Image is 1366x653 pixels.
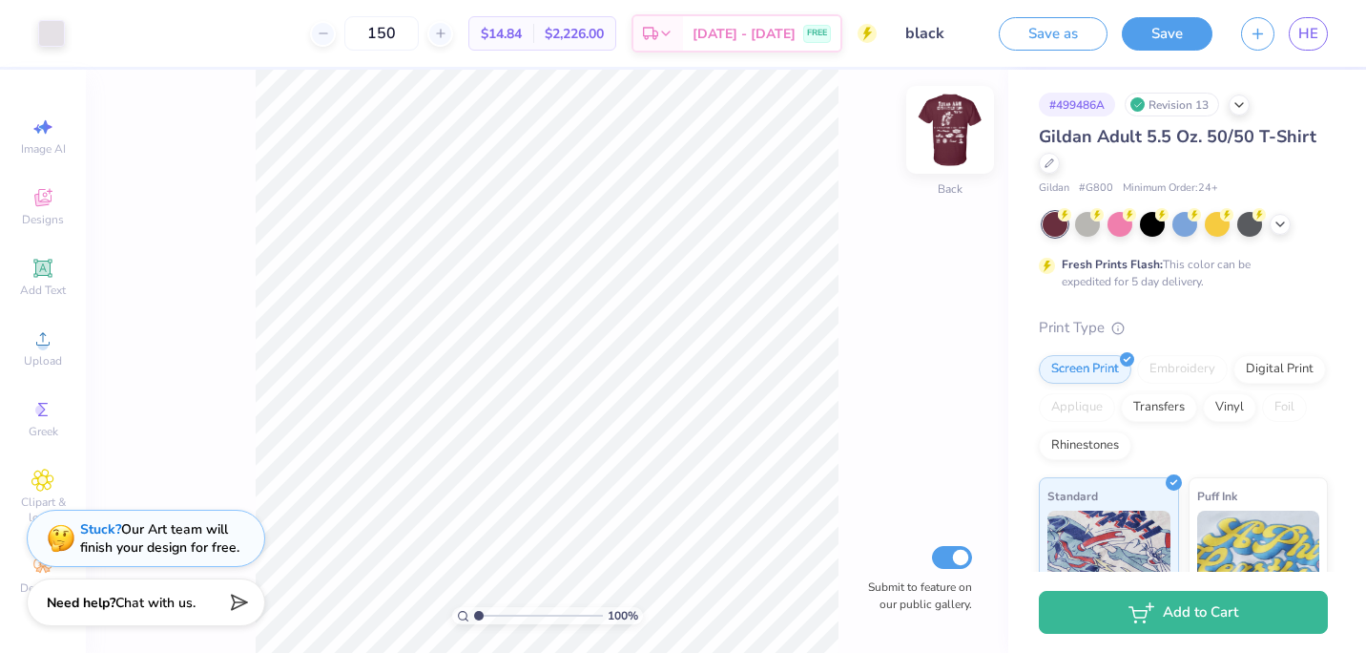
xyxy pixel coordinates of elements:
div: # 499486A [1039,93,1115,116]
span: FREE [807,27,827,40]
div: Applique [1039,393,1115,422]
span: $2,226.00 [545,24,604,44]
span: Gildan Adult 5.5 Oz. 50/50 T-Shirt [1039,125,1316,148]
span: Designs [22,212,64,227]
div: Rhinestones [1039,432,1131,460]
button: Add to Cart [1039,591,1328,634]
span: Greek [29,424,58,439]
img: Back [912,92,988,168]
span: Minimum Order: 24 + [1123,180,1218,197]
span: Standard [1047,486,1098,506]
strong: Stuck? [80,520,121,538]
span: Upload [24,353,62,369]
input: – – [344,16,419,51]
span: Gildan [1039,180,1069,197]
span: $14.84 [481,24,522,44]
span: Decorate [20,580,66,596]
div: Vinyl [1203,393,1256,422]
div: Transfers [1121,393,1197,422]
a: HE [1289,17,1328,51]
span: Add Text [20,283,66,298]
div: Back [938,180,962,198]
button: Save [1122,17,1212,51]
button: Save as [999,17,1107,51]
input: Untitled Design [891,14,984,53]
span: Clipart & logos [10,495,76,525]
div: Revision 13 [1125,93,1219,116]
div: Screen Print [1039,355,1131,384]
span: Chat with us. [115,594,196,612]
div: Embroidery [1137,355,1228,384]
label: Submit to feature on our public gallery. [858,579,972,613]
span: HE [1298,23,1318,45]
span: 100 % [608,607,638,624]
img: Standard [1047,511,1170,606]
div: This color can be expedited for 5 day delivery. [1062,256,1296,290]
div: Digital Print [1233,355,1326,384]
div: Foil [1262,393,1307,422]
span: Image AI [21,141,66,157]
span: Puff Ink [1197,486,1237,506]
img: Puff Ink [1197,511,1320,606]
span: # G800 [1079,180,1113,197]
div: Print Type [1039,317,1328,339]
div: Our Art team will finish your design for free. [80,520,239,557]
span: [DATE] - [DATE] [693,24,796,44]
strong: Fresh Prints Flash: [1062,257,1163,272]
strong: Need help? [47,594,115,612]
